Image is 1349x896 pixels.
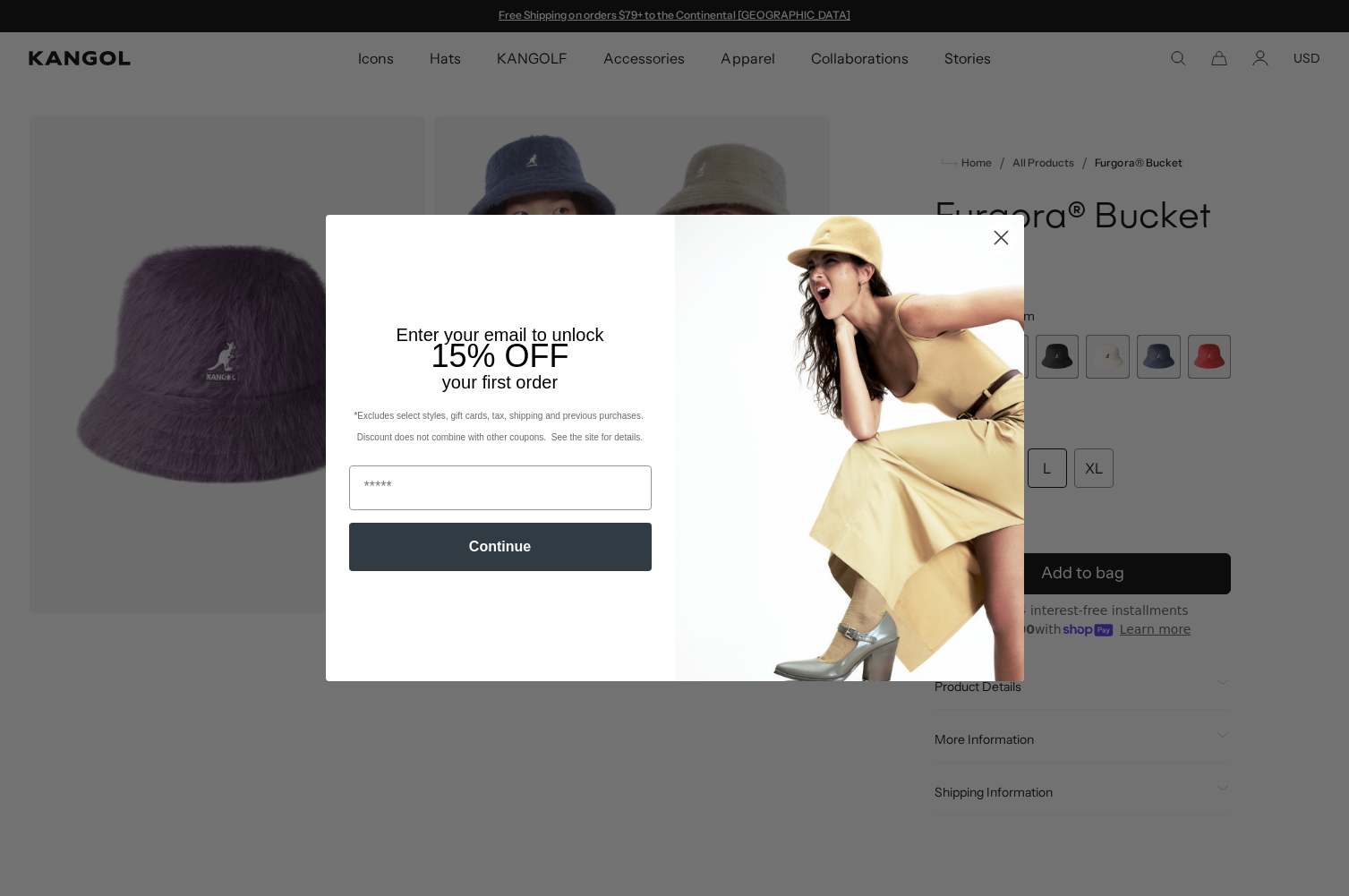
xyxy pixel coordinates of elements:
button: Continue [349,523,652,571]
span: Enter your email to unlock [397,325,604,345]
input: Email [349,465,652,510]
span: *Excludes select styles, gift cards, tax, shipping and previous purchases. Discount does not comb... [354,411,645,442]
button: Close dialog [986,222,1017,253]
img: 93be19ad-e773-4382-80b9-c9d740c9197f.jpeg [675,215,1024,680]
span: 15% OFF [431,337,568,374]
span: your first order [442,372,558,392]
